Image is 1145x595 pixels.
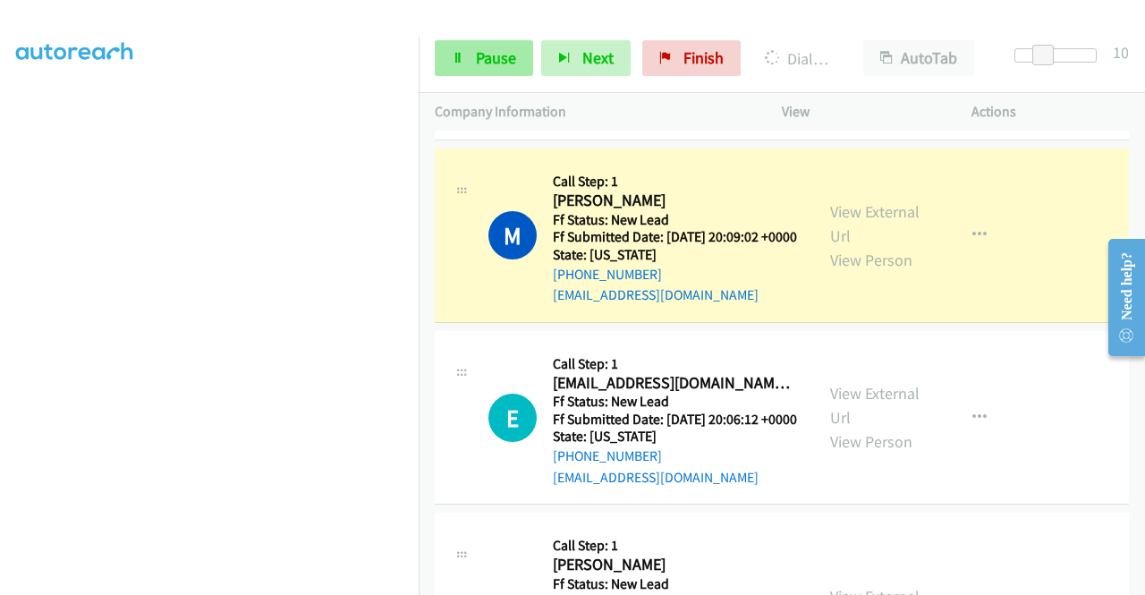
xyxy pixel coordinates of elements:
h5: Ff Submitted Date: [DATE] 20:06:12 +0000 [553,411,797,429]
h1: E [488,394,537,442]
h5: Call Step: 1 [553,537,798,555]
a: Finish [642,40,741,76]
h5: Call Step: 1 [553,355,797,373]
p: Company Information [435,101,750,123]
a: View Person [830,431,912,452]
h5: Call Step: 1 [553,173,797,191]
div: 10 [1113,40,1129,64]
iframe: Resource Center [1094,226,1145,369]
h5: State: [US_STATE] [553,246,797,264]
button: Next [541,40,631,76]
h2: [EMAIL_ADDRESS][DOMAIN_NAME] [PERSON_NAME] [553,373,792,394]
p: Dialing [PERSON_NAME] [765,47,831,71]
a: View Person [830,250,912,270]
a: [EMAIL_ADDRESS][DOMAIN_NAME] [553,286,759,303]
a: View External Url [830,201,920,246]
h2: [PERSON_NAME] [553,191,792,211]
a: Pause [435,40,533,76]
span: Next [582,47,614,68]
a: [PHONE_NUMBER] [553,266,662,283]
h1: M [488,211,537,259]
span: Pause [476,47,516,68]
h5: Ff Submitted Date: [DATE] 20:09:02 +0000 [553,228,797,246]
p: View [782,101,939,123]
a: [EMAIL_ADDRESS][DOMAIN_NAME] [553,469,759,486]
span: Finish [683,47,724,68]
h5: State: [US_STATE] [553,428,797,446]
a: View External Url [830,383,920,428]
h5: Ff Status: New Lead [553,211,797,229]
h5: Ff Status: New Lead [553,575,798,593]
a: [PHONE_NUMBER] [553,447,662,464]
h2: [PERSON_NAME] [553,555,792,575]
p: Actions [971,101,1129,123]
button: AutoTab [863,40,974,76]
h5: Ff Status: New Lead [553,393,797,411]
